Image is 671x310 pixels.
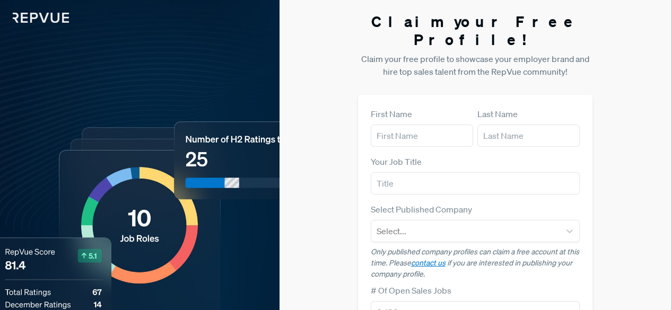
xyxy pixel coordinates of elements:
[477,125,580,147] input: Last Name
[371,246,580,280] p: Only published company profiles can claim a free account at this time. Please if you are interest...
[358,52,593,78] p: Claim your free profile to showcase your employer brand and hire top sales talent from the RepVue...
[371,172,580,194] input: Title
[371,108,412,120] label: First Name
[371,125,473,147] input: First Name
[371,155,422,168] label: Your Job Title
[477,108,518,120] label: Last Name
[358,13,593,48] h3: Claim your Free Profile!
[371,284,451,297] label: # Of Open Sales Jobs
[371,203,472,216] label: Select Published Company
[411,258,446,268] a: contact us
